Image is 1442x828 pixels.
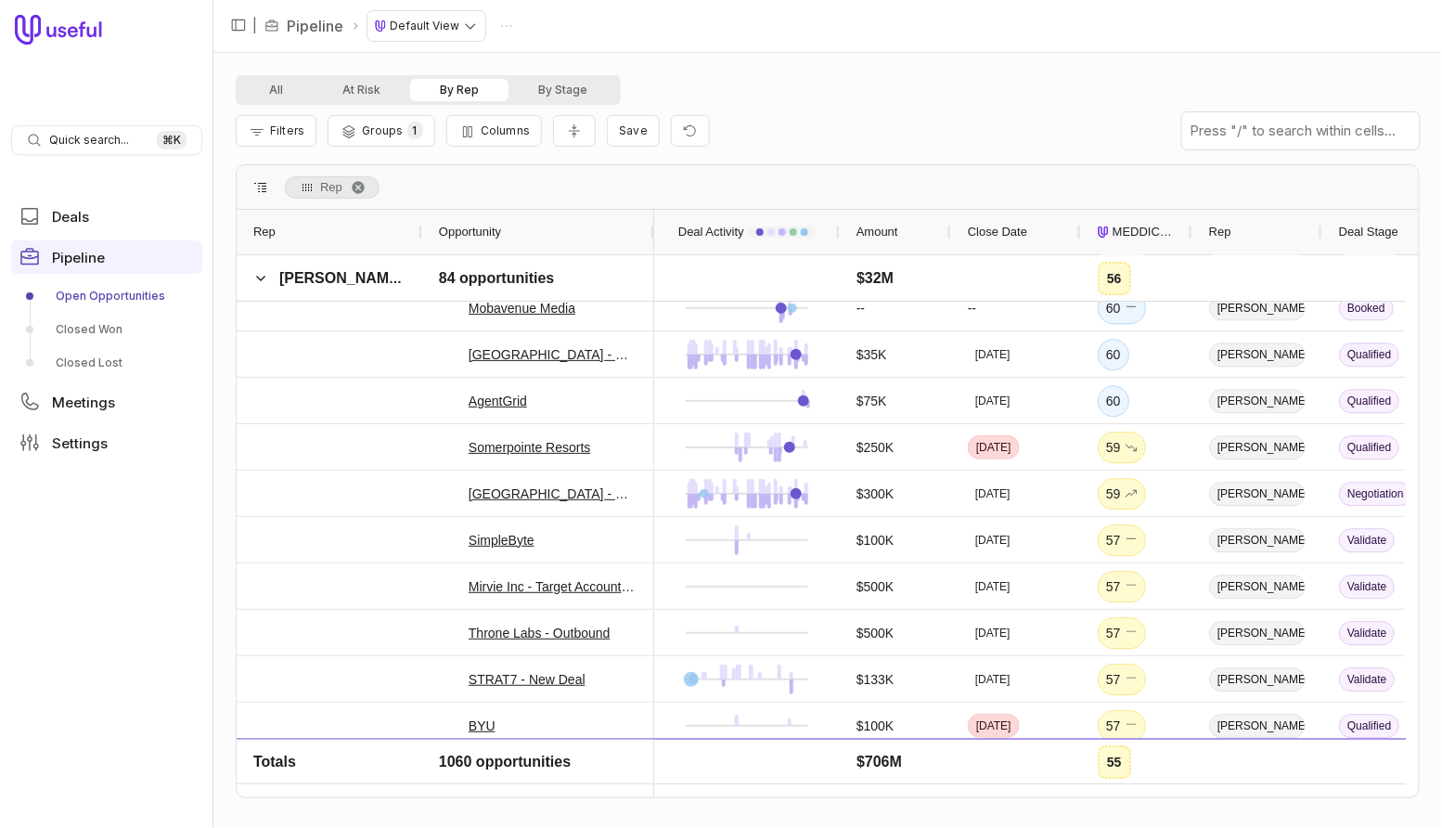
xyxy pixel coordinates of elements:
[856,297,865,319] div: --
[469,436,591,459] a: Somerpointe Resorts
[1125,529,1138,551] span: No change
[1339,760,1399,784] span: Qualified
[1106,761,1138,783] div: 57
[856,668,894,691] div: $133K
[1106,483,1138,505] div: 59
[1113,221,1176,243] span: MEDDICC Score
[320,176,342,199] span: Rep
[1106,343,1121,366] div: 60
[469,297,575,319] a: Mobavenue Media
[607,115,660,147] button: Create a new saved view
[856,436,894,459] div: $250K
[328,115,434,147] button: Group Pipeline
[856,715,894,737] div: $100K
[1339,528,1395,552] span: Validate
[1125,761,1138,783] span: No change
[856,343,887,366] div: $35K
[1125,668,1138,691] span: No change
[1209,575,1306,599] span: [PERSON_NAME]
[1125,576,1138,598] span: No change
[439,221,501,243] span: Opportunity
[1209,296,1306,320] span: [PERSON_NAME]
[975,626,1011,640] time: [DATE]
[239,79,313,101] button: All
[285,176,380,199] div: Row Groups
[856,529,894,551] div: $100K
[1209,482,1306,506] span: [PERSON_NAME]
[469,668,586,691] a: STRAT7 - New Deal
[11,315,202,344] a: Closed Won
[279,270,404,286] span: [PERSON_NAME]
[225,11,252,39] button: Collapse sidebar
[553,115,596,148] button: Collapse all rows
[285,176,380,199] span: Rep. Press ENTER to sort. Press DELETE to remove
[469,343,637,366] a: [GEOGRAPHIC_DATA] - New Deal
[52,436,108,450] span: Settings
[1339,389,1399,413] span: Qualified
[469,390,527,412] a: AgentGrid
[1125,622,1138,644] span: No change
[1339,621,1395,645] span: Validate
[671,115,710,148] button: Reset view
[1209,221,1231,243] span: Rep
[976,440,1011,455] time: [DATE]
[253,221,276,243] span: Rep
[1209,389,1306,413] span: [PERSON_NAME]
[1182,112,1420,149] input: Press "/" to search within cells...
[11,240,202,274] a: Pipeline
[975,533,1011,548] time: [DATE]
[313,79,410,101] button: At Risk
[856,576,894,598] div: $500K
[1209,528,1306,552] span: [PERSON_NAME]
[11,426,202,459] a: Settings
[11,281,202,378] div: Pipeline submenu
[1209,621,1306,645] span: [PERSON_NAME]
[1106,390,1121,412] div: 60
[1339,296,1394,320] span: Booked
[469,715,496,737] a: BYU
[856,761,894,783] div: $150K
[856,221,898,243] span: Amount
[975,765,1011,780] time: [DATE]
[975,579,1011,594] time: [DATE]
[11,200,202,233] a: Deals
[1209,435,1306,459] span: [PERSON_NAME]
[481,123,530,137] span: Columns
[469,483,637,505] a: [GEOGRAPHIC_DATA] - New Deal
[856,483,894,505] div: $300K
[469,622,611,644] a: Throne Labs - Outbound
[270,123,304,137] span: Filters
[469,576,637,598] a: Mirvie Inc - Target Account Deal
[1098,210,1176,254] div: MEDDICC Score
[1106,576,1138,598] div: 57
[1339,667,1395,692] span: Validate
[951,285,1081,330] div: --
[975,672,1011,687] time: [DATE]
[856,267,894,290] div: $32M
[856,622,894,644] div: $500K
[509,79,617,101] button: By Stage
[287,15,343,37] a: Pipeline
[469,761,509,783] a: Sharey
[469,529,534,551] a: SimpleByte
[1107,267,1122,290] div: 56
[52,251,105,265] span: Pipeline
[975,347,1011,362] time: [DATE]
[975,486,1011,501] time: [DATE]
[1106,297,1138,319] div: 60
[157,131,187,149] kbd: ⌘ K
[1209,760,1306,784] span: [PERSON_NAME]
[1339,482,1412,506] span: Negotiation
[1106,529,1138,551] div: 57
[11,348,202,378] a: Closed Lost
[1106,668,1138,691] div: 57
[1106,715,1138,737] div: 57
[1209,343,1306,367] span: [PERSON_NAME]
[410,79,509,101] button: By Rep
[1209,667,1306,692] span: [PERSON_NAME]
[1209,714,1306,738] span: [PERSON_NAME]
[439,267,554,290] div: 84 opportunities
[252,15,257,37] span: |
[1339,221,1398,243] span: Deal Stage
[1339,343,1399,367] span: Qualified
